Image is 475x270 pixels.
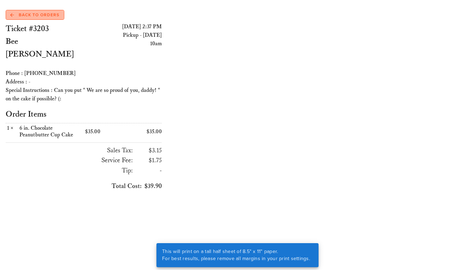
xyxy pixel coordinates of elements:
h3: Service Fee: [6,155,133,165]
span: Back to Orders [10,12,59,18]
div: Pickup - [DATE] [84,31,162,40]
div: Address : - [6,78,162,86]
h3: Tip: [6,166,133,176]
h2: Order Items [6,109,162,120]
span: 1 [6,125,11,131]
div: Special Instructions : Can you put “ We are so proud of you, daddy! “ on the cake if possible? (: [6,86,162,103]
h3: $3.15 [136,146,162,155]
div: Phone : [PHONE_NUMBER] [6,69,162,78]
h3: $1.75 [136,155,162,165]
a: Back to Orders [6,10,64,20]
h2: Ticket #3203 [6,23,84,35]
div: 6 in. Chocolate Peanutbutter Cup Cake [19,125,82,138]
div: 10am [84,40,162,48]
div: [DATE] 2:37 PM [84,23,162,31]
h3: $39.90 [6,181,162,191]
div: $35.00 [84,127,123,136]
h2: Bee [PERSON_NAME] [6,35,84,61]
h3: - [136,166,162,176]
span: Total Cost: [112,182,142,190]
div: This will print on a tall half sheet of 8.5" x 11" paper. For best results, please remove all mar... [156,243,316,267]
h3: Sales Tax: [6,146,133,155]
div: × [6,125,19,138]
div: $35.00 [123,127,162,136]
